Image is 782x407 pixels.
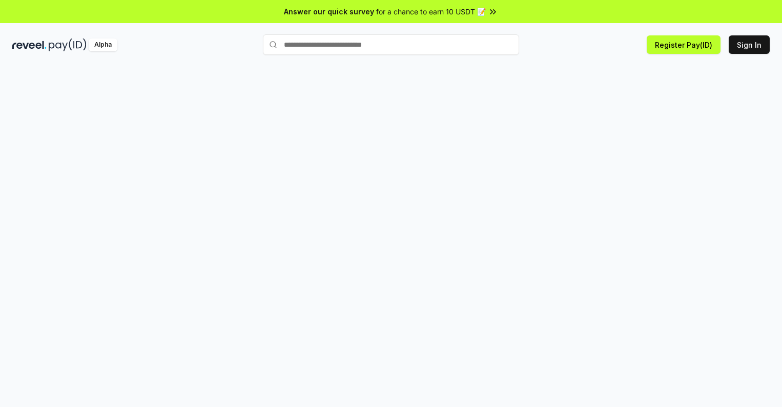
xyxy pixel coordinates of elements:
[89,38,117,51] div: Alpha
[49,38,87,51] img: pay_id
[647,35,721,54] button: Register Pay(ID)
[284,6,374,17] span: Answer our quick survey
[12,38,47,51] img: reveel_dark
[729,35,770,54] button: Sign In
[376,6,486,17] span: for a chance to earn 10 USDT 📝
